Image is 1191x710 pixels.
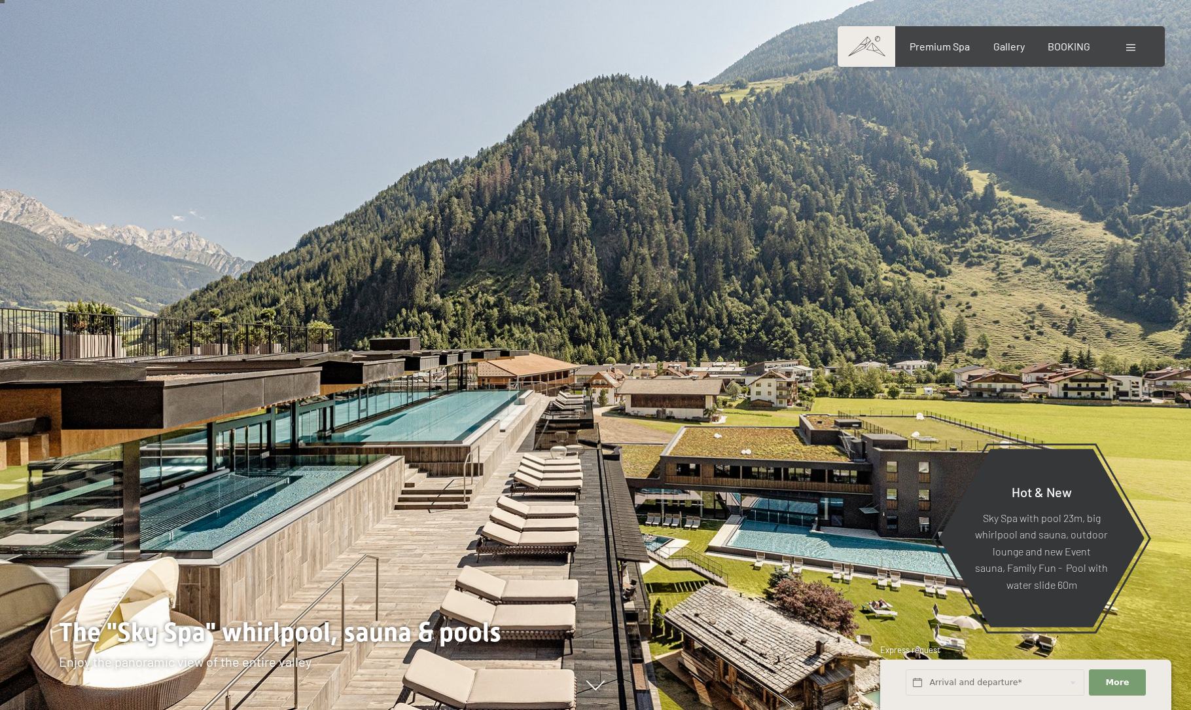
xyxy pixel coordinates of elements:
[1048,40,1090,52] a: BOOKING
[938,448,1145,628] a: Hot & New Sky Spa with pool 23m, big whirlpool and sauna, outdoor lounge and new Event sauna, Fam...
[1012,483,1072,499] span: Hot & New
[993,40,1025,52] a: Gallery
[910,40,970,52] a: Premium Spa
[970,509,1112,593] p: Sky Spa with pool 23m, big whirlpool and sauna, outdoor lounge and new Event sauna, Family Fun - ...
[1089,669,1145,696] button: More
[880,645,940,655] span: Express request
[1106,677,1129,688] span: More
